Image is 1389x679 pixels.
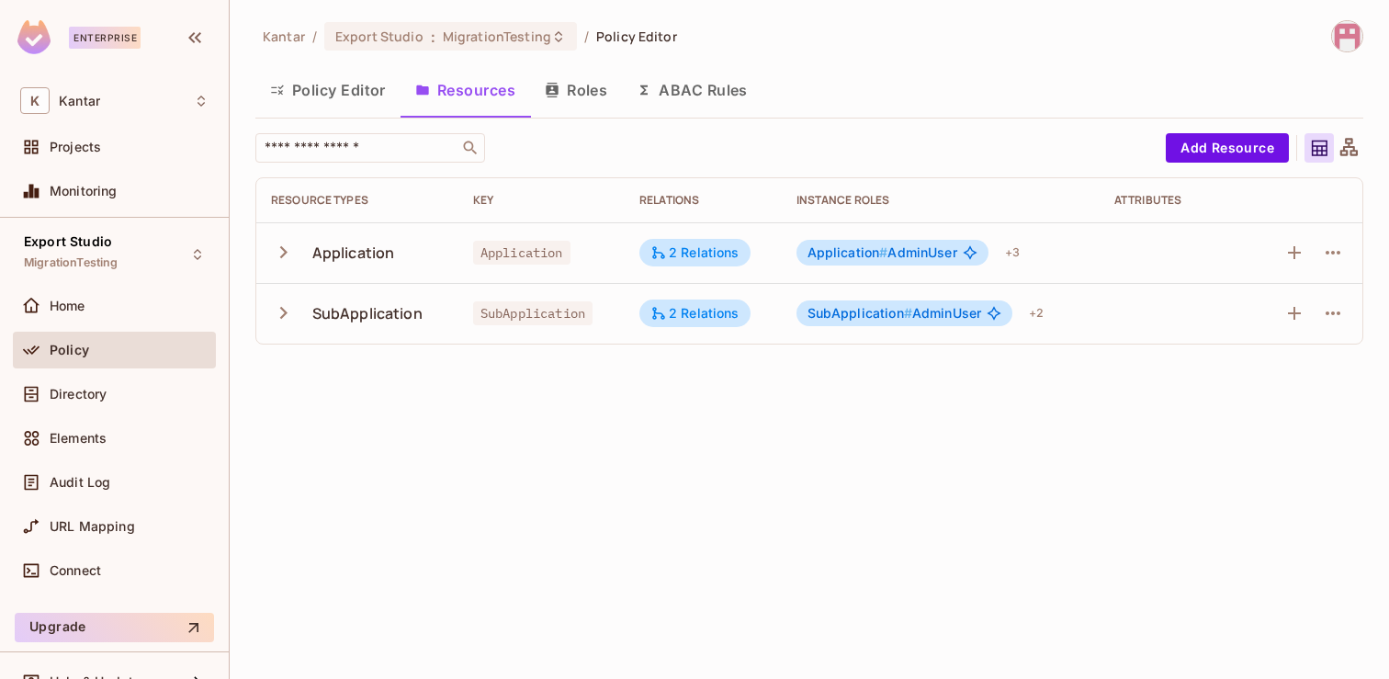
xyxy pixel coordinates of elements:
[59,94,100,108] span: Workspace: Kantar
[263,28,305,45] span: the active workspace
[335,28,423,45] span: Export Studio
[443,28,551,45] span: MigrationTesting
[50,563,101,578] span: Connect
[401,67,530,113] button: Resources
[312,303,423,323] div: SubApplication
[473,193,610,208] div: Key
[1332,21,1362,51] img: Sahlath
[50,184,118,198] span: Monitoring
[20,87,50,114] span: K
[50,431,107,446] span: Elements
[50,343,89,357] span: Policy
[69,27,141,49] div: Enterprise
[530,67,622,113] button: Roles
[24,234,112,249] span: Export Studio
[312,28,317,45] li: /
[622,67,762,113] button: ABAC Rules
[904,305,912,321] span: #
[1114,193,1239,208] div: Attributes
[473,241,570,265] span: Application
[1166,133,1289,163] button: Add Resource
[50,475,110,490] span: Audit Log
[584,28,589,45] li: /
[998,238,1027,267] div: + 3
[15,613,214,642] button: Upgrade
[50,140,101,154] span: Projects
[650,244,740,261] div: 2 Relations
[430,29,436,44] span: :
[50,299,85,313] span: Home
[255,67,401,113] button: Policy Editor
[24,255,118,270] span: MigrationTesting
[807,244,888,260] span: Application
[50,519,135,534] span: URL Mapping
[807,305,912,321] span: SubApplication
[650,305,740,322] div: 2 Relations
[1022,299,1051,328] div: + 2
[796,193,1085,208] div: Instance roles
[807,245,957,260] span: AdminUser
[312,243,395,263] div: Application
[50,387,107,402] span: Directory
[807,306,982,321] span: AdminUser
[473,301,593,325] span: SubApplication
[639,193,767,208] div: Relations
[17,20,51,54] img: SReyMgAAAABJRU5ErkJggg==
[271,193,444,208] div: Resource Types
[596,28,677,45] span: Policy Editor
[879,244,887,260] span: #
